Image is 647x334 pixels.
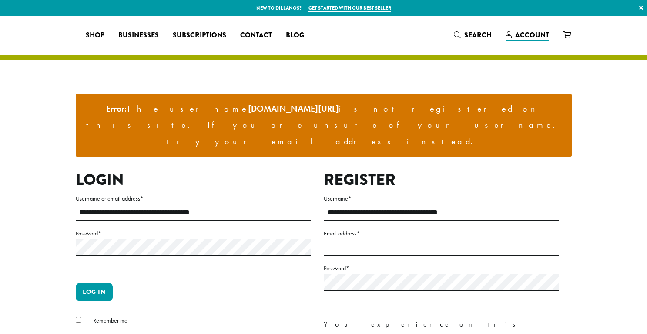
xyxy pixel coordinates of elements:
[324,170,559,189] h2: Register
[76,283,113,301] button: Log in
[86,30,104,41] span: Shop
[324,193,559,204] label: Username
[447,28,499,42] a: Search
[324,228,559,239] label: Email address
[118,30,159,41] span: Businesses
[173,30,226,41] span: Subscriptions
[308,4,391,12] a: Get started with our best seller
[76,170,311,189] h2: Login
[286,30,304,41] span: Blog
[76,228,311,239] label: Password
[93,317,127,324] span: Remember me
[324,263,559,274] label: Password
[106,103,127,114] strong: Error:
[515,30,549,40] span: Account
[464,30,492,40] span: Search
[248,103,339,114] strong: [DOMAIN_NAME][URL]
[240,30,272,41] span: Contact
[79,28,111,42] a: Shop
[83,101,565,150] li: The username is not registered on this site. If you are unsure of your username, try your email a...
[76,193,311,204] label: Username or email address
